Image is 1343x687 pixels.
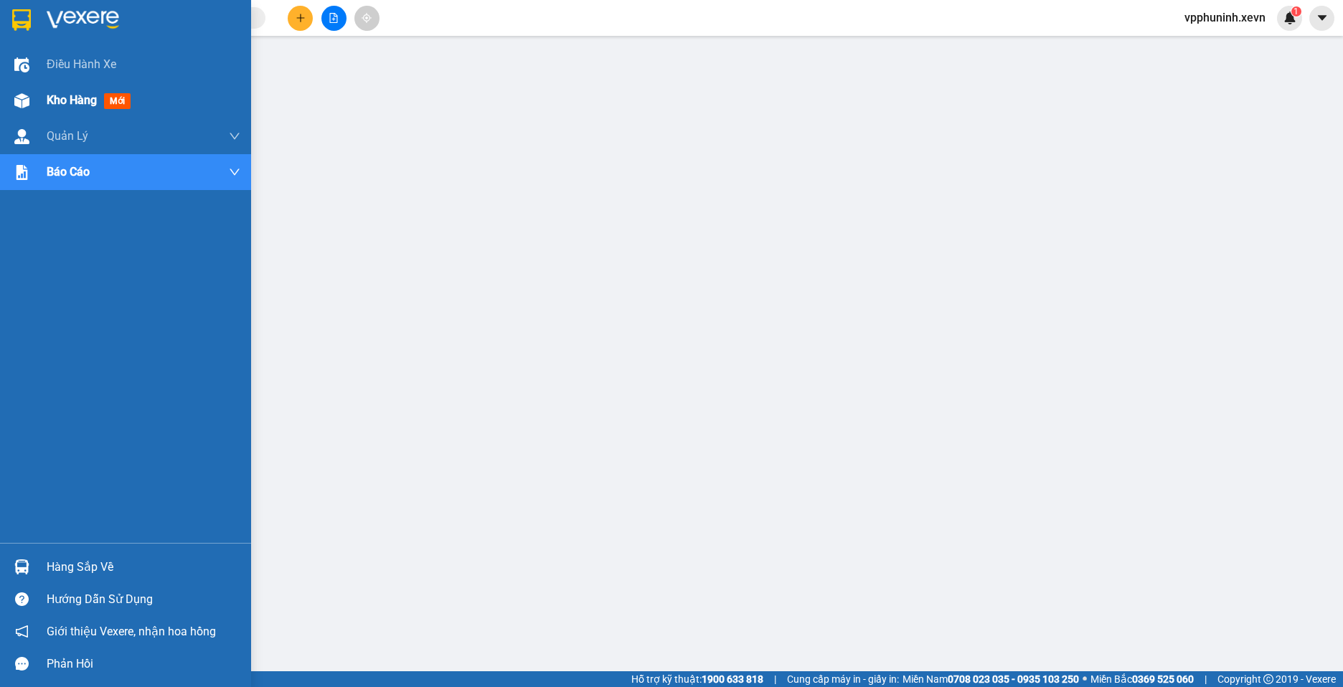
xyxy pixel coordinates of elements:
img: logo-vxr [12,9,31,31]
span: down [229,166,240,178]
button: caret-down [1309,6,1334,31]
span: copyright [1263,674,1273,684]
span: | [1205,671,1207,687]
span: message [15,657,29,671]
span: Miền Nam [903,671,1079,687]
button: plus [288,6,313,31]
div: Phản hồi [47,653,240,675]
img: warehouse-icon [14,129,29,144]
strong: 1900 633 818 [702,673,763,685]
img: icon-new-feature [1283,11,1296,24]
span: Cung cấp máy in - giấy in: [787,671,899,687]
span: Kho hàng [47,93,97,107]
span: question-circle [15,592,29,606]
span: notification [15,625,29,638]
span: caret-down [1316,11,1329,24]
span: down [229,131,240,142]
strong: 0708 023 035 - 0935 103 250 [948,673,1079,685]
span: aim [362,13,372,23]
span: Miền Bắc [1090,671,1194,687]
span: | [774,671,776,687]
span: file-add [329,13,339,23]
button: file-add [321,6,347,31]
strong: 0369 525 060 [1132,673,1194,685]
span: Điều hành xe [47,55,116,73]
span: ⚪️ [1083,676,1087,682]
sup: 1 [1291,6,1301,16]
img: warehouse-icon [14,57,29,72]
span: plus [296,13,306,23]
img: warehouse-icon [14,93,29,108]
span: 1 [1293,6,1299,16]
span: Báo cáo [47,163,90,181]
span: Hỗ trợ kỹ thuật: [631,671,763,687]
span: vpphuninh.xevn [1173,9,1277,27]
img: warehouse-icon [14,559,29,574]
div: Hàng sắp về [47,556,240,578]
img: solution-icon [14,165,29,180]
span: mới [104,93,131,109]
span: Quản Lý [47,127,88,145]
span: Giới thiệu Vexere, nhận hoa hồng [47,622,216,640]
div: Hướng dẫn sử dụng [47,589,240,610]
button: aim [354,6,380,31]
